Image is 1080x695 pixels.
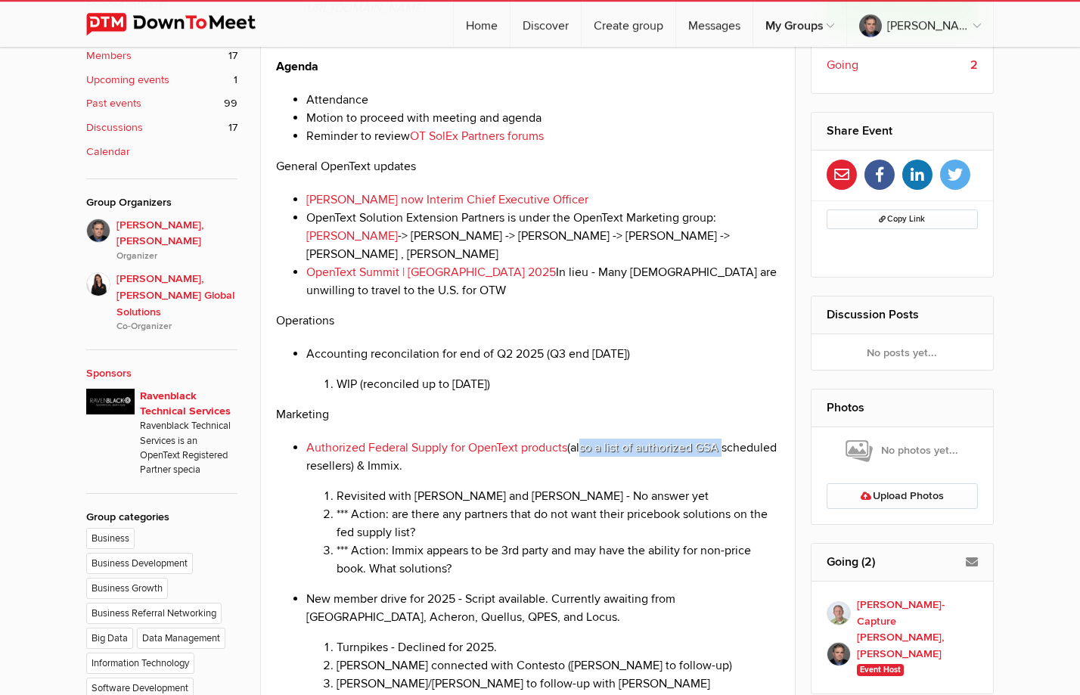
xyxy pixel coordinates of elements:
a: Messages [676,2,753,47]
li: (also a list of authorized GSA scheduled resellers) & Immix. [306,439,780,578]
p: General OpenText updates [276,157,780,175]
a: [PERSON_NAME]-Capture [827,597,979,629]
a: Create group [582,2,675,47]
img: Melissa Salm, Wertheim Global Solutions [86,272,110,296]
b: Upcoming events [86,72,169,88]
li: *** Action: are there any partners that do not want their pricebook solutions on the fed supply l... [337,505,780,541]
span: No photos yet... [846,438,958,464]
li: *** Action: Immix appears to be 3rd party and may have the ability for non-price book. What solut... [337,541,780,578]
div: Group categories [86,509,237,526]
a: Discover [511,2,581,47]
a: Discussion Posts [827,307,919,322]
b: Calendar [86,144,130,160]
span: [PERSON_NAME], [PERSON_NAME] [116,217,237,264]
li: New member drive for 2025 - Script available. Currently awaiting from [GEOGRAPHIC_DATA], Acheron,... [306,590,780,693]
a: [PERSON_NAME], [PERSON_NAME] [847,2,993,47]
li: Attendance [306,91,780,109]
a: [PERSON_NAME], [PERSON_NAME] Event Host [827,629,979,678]
a: Members 17 [86,48,237,64]
p: Marketing [276,405,780,424]
a: Past events 99 [86,95,237,112]
a: Calendar [86,144,237,160]
p: Operations [276,312,780,330]
b: Past events [86,95,141,112]
a: Sponsors [86,367,132,380]
img: Sean Murphy, Cassia [827,642,851,666]
li: OpenText Solution Extension Partners is under the OpenText Marketing group: -> [PERSON_NAME] -> [... [306,209,780,263]
a: [PERSON_NAME] [306,228,398,244]
a: OpenText Summit | [GEOGRAPHIC_DATA] 2025 [306,265,556,280]
span: Copy Link [879,214,925,224]
img: DownToMeet [86,13,279,36]
p: Ravenblack Technical Services is an OpenText Registered Partner specia [140,419,237,478]
div: No posts yet... [812,334,994,371]
li: Turnpikes - Declined for 2025. [337,638,780,656]
li: In lieu - Many [DEMOGRAPHIC_DATA] are unwilling to travel to the U.S. for OTW [306,263,780,299]
a: Home [454,2,510,47]
a: Authorized Federal Supply for OpenText products [306,440,567,455]
h2: Share Event [827,113,979,149]
span: Event Host [857,664,905,676]
span: 99 [224,95,237,112]
div: Group Organizers [86,194,237,211]
li: [PERSON_NAME]/[PERSON_NAME] to follow-up with [PERSON_NAME] [337,675,780,693]
a: My Groups [753,2,846,47]
a: Upload Photos [827,483,979,509]
a: OT SolEx Partners forums [410,129,544,144]
img: David Nock_Cad-Capture [827,601,851,625]
a: Ravenblack Technical Services [140,389,231,417]
i: Co-Organizer [116,320,237,334]
b: Discussions [86,119,143,136]
a: Discussions 17 [86,119,237,136]
h2: Going (2) [827,544,979,580]
a: Upcoming events 1 [86,72,237,88]
span: Going [827,56,858,74]
li: [PERSON_NAME] connected with Contesto ([PERSON_NAME] to follow-up) [337,656,780,675]
a: [PERSON_NAME] now Interim Chief Executive Officer [306,192,588,207]
b: [PERSON_NAME]-Capture [857,597,979,629]
li: Reminder to review [306,127,780,145]
a: [PERSON_NAME], [PERSON_NAME]Organizer [86,219,237,264]
img: Sean Murphy, Cassia [86,219,110,243]
a: [PERSON_NAME], [PERSON_NAME] Global SolutionsCo-Organizer [86,263,237,334]
b: [PERSON_NAME], [PERSON_NAME] [857,629,979,662]
a: Photos [827,400,864,415]
li: Revisited with [PERSON_NAME] and [PERSON_NAME] - No answer yet [337,487,780,505]
span: 17 [228,119,237,136]
span: 1 [234,72,237,88]
span: 17 [228,48,237,64]
strong: Agenda [276,59,318,74]
li: WIP (reconciled up to [DATE]) [337,375,780,393]
b: 2 [970,56,978,74]
span: [PERSON_NAME], [PERSON_NAME] Global Solutions [116,271,237,334]
li: Motion to proceed with meeting and agenda [306,109,780,127]
i: Organizer [116,250,237,263]
li: Accounting reconcilation for end of Q2 2025 (Q3 end [DATE]) [306,345,780,393]
img: Ravenblack Technical Services [86,389,135,414]
button: Copy Link [827,209,979,229]
b: Members [86,48,132,64]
